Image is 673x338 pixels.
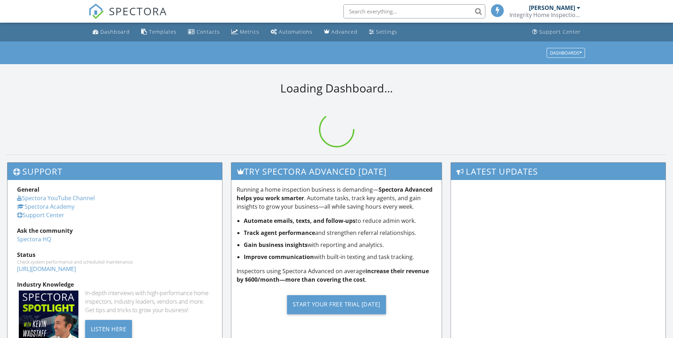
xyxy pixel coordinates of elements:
[244,217,355,225] strong: Automate emails, texts, and follow-ups
[287,295,386,314] div: Start Your Free Trial [DATE]
[237,289,436,320] a: Start Your Free Trial [DATE]
[529,26,584,39] a: Support Center
[85,325,132,333] a: Listen Here
[149,28,177,35] div: Templates
[17,194,95,202] a: Spectora YouTube Channel
[244,241,436,249] li: with reporting and analytics.
[240,28,259,35] div: Metrics
[109,4,167,18] span: SPECTORA
[244,253,436,261] li: with built-in texting and task tracking.
[244,216,436,225] li: to reduce admin work.
[17,250,213,259] div: Status
[88,10,167,24] a: SPECTORA
[331,28,358,35] div: Advanced
[17,186,39,193] strong: General
[228,26,262,39] a: Metrics
[138,26,180,39] a: Templates
[244,229,315,237] strong: Track agent performance
[100,28,130,35] div: Dashboard
[88,4,104,19] img: The Best Home Inspection Software - Spectora
[244,253,314,261] strong: Improve communication
[529,4,575,11] div: [PERSON_NAME]
[547,48,585,58] button: Dashboards
[321,26,360,39] a: Advanced
[550,50,582,55] div: Dashboards
[85,289,213,314] div: In-depth interviews with high-performance home inspectors, industry leaders, vendors and more. Ge...
[17,259,213,265] div: Check system performance and scheduled maintenance.
[185,26,223,39] a: Contacts
[366,26,400,39] a: Settings
[17,211,64,219] a: Support Center
[231,163,442,180] h3: Try spectora advanced [DATE]
[343,4,485,18] input: Search everything...
[237,267,429,283] strong: increase their revenue by $600/month—more than covering the cost
[244,229,436,237] li: and strengthen referral relationships.
[17,265,76,273] a: [URL][DOMAIN_NAME]
[237,185,436,211] p: Running a home inspection business is demanding— . Automate tasks, track key agents, and gain ins...
[237,186,432,202] strong: Spectora Advanced helps you work smarter
[244,241,308,249] strong: Gain business insights
[17,235,51,243] a: Spectora HQ
[268,26,315,39] a: Automations (Basic)
[237,267,436,284] p: Inspectors using Spectora Advanced on average .
[539,28,581,35] div: Support Center
[17,226,213,235] div: Ask the community
[90,26,133,39] a: Dashboard
[509,11,580,18] div: Integrity Home Inspection Services, LLC
[197,28,220,35] div: Contacts
[17,280,213,289] div: Industry Knowledge
[7,163,222,180] h3: Support
[376,28,397,35] div: Settings
[17,203,75,210] a: Spectora Academy
[451,163,666,180] h3: Latest Updates
[279,28,313,35] div: Automations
